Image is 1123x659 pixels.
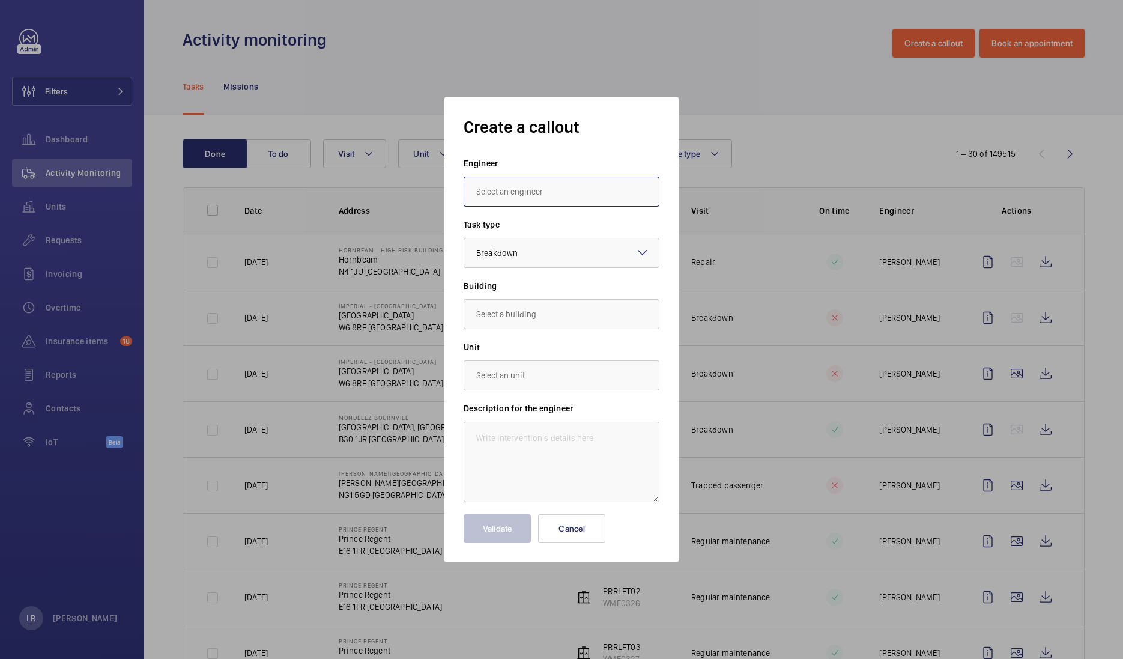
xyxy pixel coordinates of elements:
button: Validate [464,514,531,543]
input: Select an unit [464,360,659,390]
label: Description for the engineer [464,402,659,415]
input: Select an engineer [464,177,659,207]
span: Breakdown [476,248,518,258]
label: Task type [464,219,659,231]
input: Select a building [464,299,659,329]
label: Engineer [464,157,659,169]
label: Unit [464,341,659,353]
h1: Create a callout [464,116,659,138]
label: Building [464,280,659,292]
button: Cancel [538,514,605,543]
